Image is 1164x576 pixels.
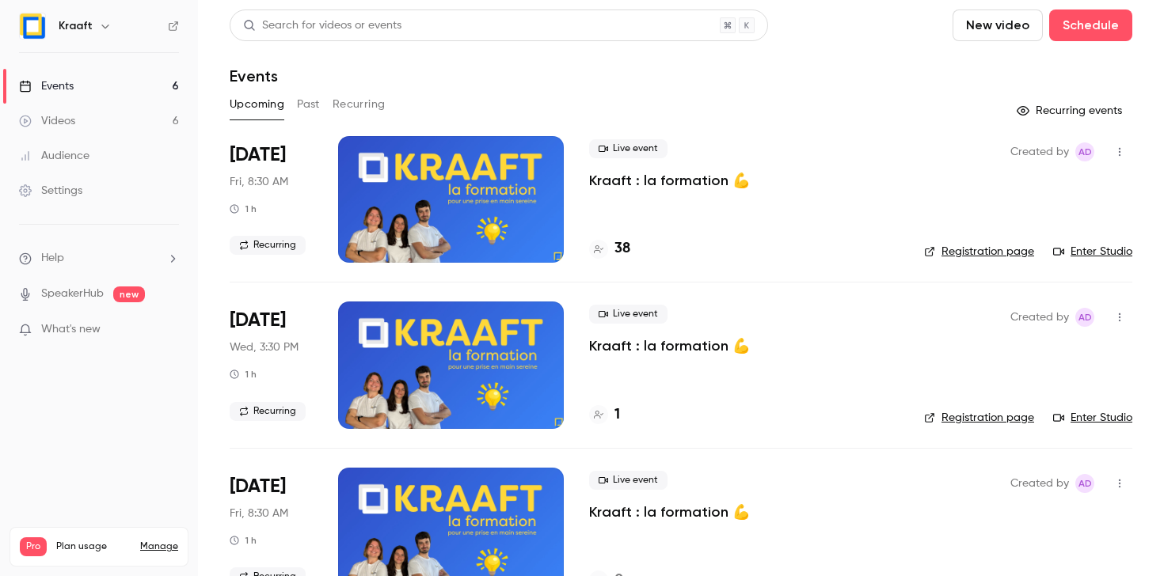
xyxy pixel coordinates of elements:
[19,183,82,199] div: Settings
[230,301,313,428] div: Oct 1 Wed, 3:30 PM (Europe/Paris)
[230,136,313,263] div: Sep 19 Fri, 8:30 AM (Europe/Paris)
[230,66,278,85] h1: Events
[230,142,286,168] span: [DATE]
[589,139,668,158] span: Live event
[230,339,299,355] span: Wed, 3:30 PM
[230,534,257,547] div: 1 h
[589,336,750,355] a: Kraaft : la formation 💪
[614,404,620,426] h4: 1
[1075,142,1094,161] span: Alice de Guyenro
[230,236,306,255] span: Recurring
[19,78,74,94] div: Events
[20,537,47,556] span: Pro
[1053,410,1132,426] a: Enter Studio
[1053,244,1132,260] a: Enter Studio
[1010,98,1132,123] button: Recurring events
[589,471,668,490] span: Live event
[41,250,64,267] span: Help
[230,203,257,215] div: 1 h
[20,13,45,39] img: Kraaft
[614,238,630,260] h4: 38
[230,506,288,521] span: Fri, 8:30 AM
[41,286,104,302] a: SpeakerHub
[113,286,145,302] span: new
[230,368,257,381] div: 1 h
[160,323,179,337] iframe: Noticeable Trigger
[41,321,101,338] span: What's new
[230,92,284,117] button: Upcoming
[589,404,620,426] a: 1
[230,474,286,499] span: [DATE]
[230,308,286,333] span: [DATE]
[59,18,93,34] h6: Kraaft
[589,502,750,521] a: Kraaft : la formation 💪
[230,402,306,421] span: Recurring
[243,17,401,34] div: Search for videos or events
[1078,142,1092,161] span: Ad
[1078,308,1092,327] span: Ad
[924,410,1034,426] a: Registration page
[333,92,386,117] button: Recurring
[1010,142,1069,161] span: Created by
[589,238,630,260] a: 38
[953,9,1043,41] button: New video
[1075,474,1094,493] span: Alice de Guyenro
[1078,474,1092,493] span: Ad
[1049,9,1132,41] button: Schedule
[1010,474,1069,493] span: Created by
[19,113,75,129] div: Videos
[56,540,131,553] span: Plan usage
[924,244,1034,260] a: Registration page
[589,305,668,324] span: Live event
[19,250,179,267] li: help-dropdown-opener
[297,92,320,117] button: Past
[1075,308,1094,327] span: Alice de Guyenro
[589,171,750,190] a: Kraaft : la formation 💪
[140,540,178,553] a: Manage
[1010,308,1069,327] span: Created by
[230,174,288,190] span: Fri, 8:30 AM
[19,148,89,164] div: Audience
